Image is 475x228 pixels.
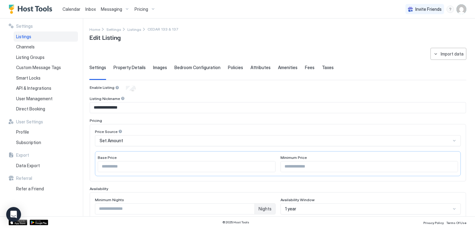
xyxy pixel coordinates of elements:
div: Open Intercom Messenger [6,207,21,222]
div: Breadcrumb [106,26,121,32]
span: Fees [305,65,315,70]
span: Edit Listing [89,32,121,42]
a: Subscription [14,137,78,148]
a: User Management [14,93,78,104]
span: User Management [16,96,53,102]
a: Host Tools Logo [9,5,55,14]
span: Bedroom Configuration [174,65,220,70]
span: API & Integrations [16,85,51,91]
span: Amenities [278,65,297,70]
span: Export [16,152,29,158]
a: Refer a Friend [14,184,78,194]
span: Enable Listing [90,85,114,90]
span: Home [89,27,100,32]
span: Policies [228,65,243,70]
input: Input Field [95,204,255,214]
span: Listing Nickname [90,96,120,101]
span: 1 year [285,206,296,212]
span: Listings [16,34,31,39]
span: Data Export [16,163,40,168]
span: Invite Friends [415,6,442,12]
span: Settings [89,65,106,70]
span: © 2025 Host Tools [222,220,249,224]
input: Input Field [98,161,275,172]
a: API & Integrations [14,83,78,93]
span: Terms Of Use [446,221,466,225]
span: Set Amount [100,138,123,143]
a: Settings [106,26,121,32]
div: User profile [456,4,466,14]
a: Calendar [62,6,80,12]
span: Base Price [98,155,117,160]
span: Availability [90,186,108,191]
div: Breadcrumb [127,26,141,32]
span: Privacy Policy [423,221,444,225]
span: Referral [16,176,32,181]
span: Custom Message Tags [16,65,61,70]
a: Data Export [14,160,78,171]
a: Terms Of Use [446,219,466,226]
span: Pricing [90,118,102,123]
span: Refer a Friend [16,186,44,192]
span: Taxes [322,65,334,70]
span: Pricing [135,6,148,12]
span: Messaging [101,6,122,12]
span: Availability Window [280,197,315,202]
input: Input Field [90,102,466,113]
button: Import data [430,48,466,60]
span: Minimum Price [280,155,307,160]
span: Listing Groups [16,55,45,60]
a: Privacy Policy [423,219,444,226]
span: Profile [16,129,29,135]
a: Inbox [85,6,96,12]
div: Breadcrumb [89,26,100,32]
span: Breadcrumb [148,27,178,31]
a: Smart Locks [14,73,78,83]
span: Direct Booking [16,106,45,112]
span: Smart Locks [16,75,41,81]
a: Custom Message Tags [14,62,78,73]
a: Channels [14,42,78,52]
a: Listing Groups [14,52,78,63]
span: Property Details [113,65,146,70]
span: Images [153,65,167,70]
span: Nights [259,206,272,212]
a: Listings [14,31,78,42]
div: Import data [441,51,464,57]
div: menu [447,6,454,13]
a: App Store [9,220,27,225]
span: Subscription [16,140,41,145]
a: Home [89,26,100,32]
span: Settings [106,27,121,32]
a: Direct Booking [14,104,78,114]
span: Minimum Nights [95,197,124,202]
span: User Settings [16,119,43,125]
a: Listings [127,26,141,32]
a: Google Play Store [30,220,48,225]
a: Profile [14,127,78,137]
input: Input Field [281,161,458,172]
span: Price Source [95,129,118,134]
span: Attributes [250,65,271,70]
span: Settings [16,23,33,29]
span: Listings [127,27,141,32]
span: Channels [16,44,35,50]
